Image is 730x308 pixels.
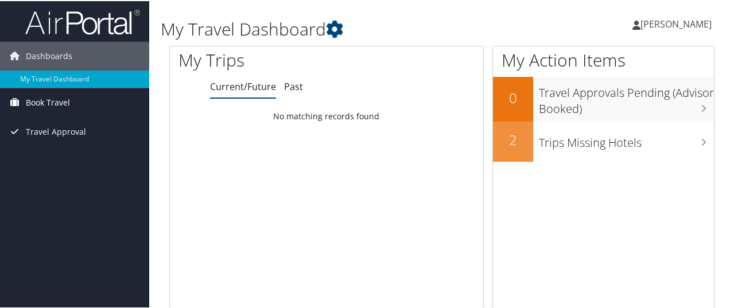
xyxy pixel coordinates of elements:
[161,16,535,40] h1: My Travel Dashboard
[25,7,140,34] img: airportal-logo.png
[493,129,533,149] h2: 2
[26,41,72,69] span: Dashboards
[210,79,276,92] a: Current/Future
[493,120,714,161] a: 2Trips Missing Hotels
[632,6,723,40] a: [PERSON_NAME]
[26,87,70,116] span: Book Travel
[284,79,303,92] a: Past
[640,17,712,29] span: [PERSON_NAME]
[539,128,714,150] h3: Trips Missing Hotels
[178,47,344,71] h1: My Trips
[493,76,714,120] a: 0Travel Approvals Pending (Advisor Booked)
[170,105,483,126] td: No matching records found
[493,47,714,71] h1: My Action Items
[26,116,86,145] span: Travel Approval
[539,78,714,116] h3: Travel Approvals Pending (Advisor Booked)
[493,87,533,107] h2: 0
